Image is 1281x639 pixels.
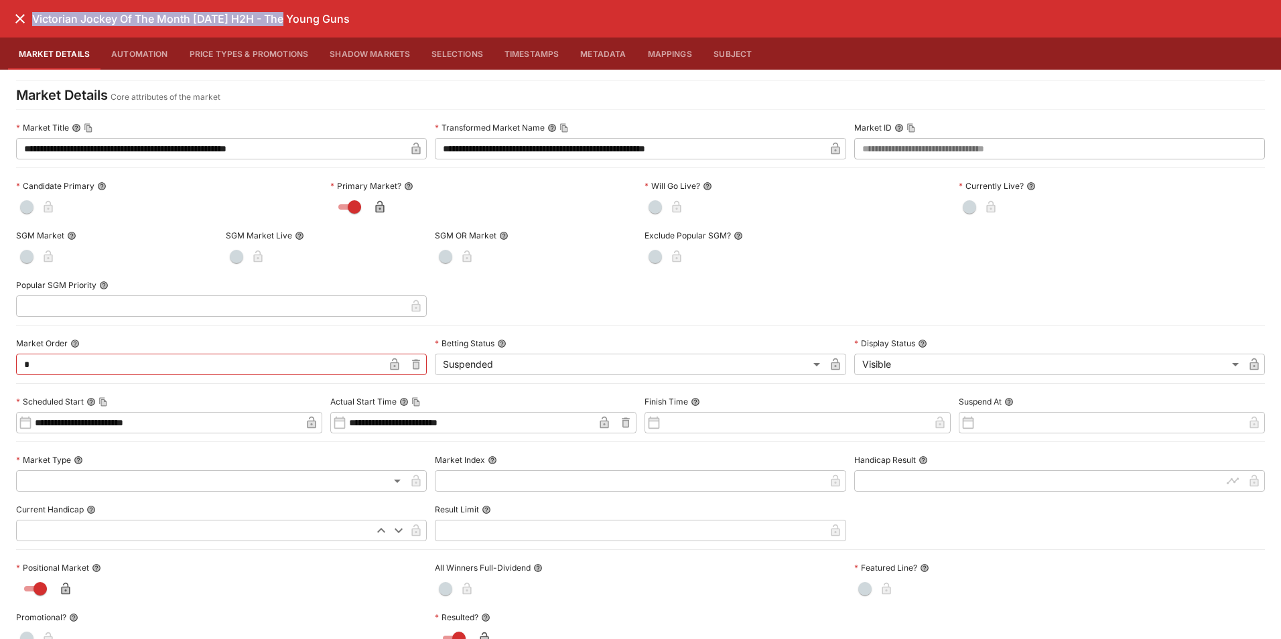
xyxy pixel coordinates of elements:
p: Result Limit [435,504,479,515]
button: close [8,7,32,31]
button: Transformed Market NameCopy To Clipboard [547,123,557,133]
p: Candidate Primary [16,180,94,192]
p: Suspend At [959,396,1002,407]
p: Popular SGM Priority [16,279,96,291]
button: SGM Market Live [295,231,304,240]
button: Positional Market [92,563,101,573]
button: Market Order [70,339,80,348]
p: Resulted? [435,612,478,623]
button: Candidate Primary [97,182,107,191]
p: Core attributes of the market [111,90,220,104]
h6: Victorian Jockey Of The Month [DATE] H2H - The Young Guns [32,12,350,26]
button: Result Limit [482,505,491,514]
button: Selections [421,38,494,70]
button: Metadata [569,38,636,70]
p: Betting Status [435,338,494,349]
button: Display Status [918,339,927,348]
button: Scheduled StartCopy To Clipboard [86,397,96,407]
p: Display Status [854,338,915,349]
p: Handicap Result [854,454,916,466]
button: Actual Start TimeCopy To Clipboard [399,397,409,407]
p: Scheduled Start [16,396,84,407]
p: Transformed Market Name [435,122,545,133]
p: Actual Start Time [330,396,397,407]
button: Market Details [8,38,100,70]
button: Handicap Result [919,455,928,465]
button: Copy To Clipboard [84,123,93,133]
p: Primary Market? [330,180,401,192]
p: Market Order [16,338,68,349]
button: Automation [100,38,179,70]
button: Featured Line? [920,563,929,573]
button: Copy To Clipboard [559,123,569,133]
p: Promotional? [16,612,66,623]
button: Mappings [637,38,703,70]
p: Market ID [854,122,892,133]
p: Market Title [16,122,69,133]
button: SGM OR Market [499,231,509,240]
p: SGM Market Live [226,230,292,241]
p: SGM Market [16,230,64,241]
button: Copy To Clipboard [98,397,108,407]
button: Subject [703,38,763,70]
p: Current Handicap [16,504,84,515]
p: Featured Line? [854,562,917,573]
p: Positional Market [16,562,89,573]
button: Market TitleCopy To Clipboard [72,123,81,133]
p: All Winners Full-Dividend [435,562,531,573]
div: Visible [854,354,1243,375]
button: All Winners Full-Dividend [533,563,543,573]
p: SGM OR Market [435,230,496,241]
button: Resulted? [481,613,490,622]
p: Market Index [435,454,485,466]
button: Betting Status [497,339,507,348]
button: Popular SGM Priority [99,281,109,290]
button: Current Handicap [86,505,96,514]
button: Copy To Clipboard [411,397,421,407]
button: Currently Live? [1026,182,1036,191]
h4: Market Details [16,86,108,104]
div: Suspended [435,354,824,375]
button: Shadow Markets [319,38,421,70]
p: Will Go Live? [645,180,700,192]
button: Promotional? [69,613,78,622]
p: Market Type [16,454,71,466]
button: Market IDCopy To Clipboard [894,123,904,133]
button: Finish Time [691,397,700,407]
p: Finish Time [645,396,688,407]
p: Currently Live? [959,180,1024,192]
p: Exclude Popular SGM? [645,230,731,241]
button: Timestamps [494,38,570,70]
button: Exclude Popular SGM? [734,231,743,240]
button: Market Type [74,455,83,465]
button: Market Index [488,455,497,465]
button: Suspend At [1004,397,1014,407]
button: Primary Market? [404,182,413,191]
button: Copy To Clipboard [906,123,916,133]
button: Will Go Live? [703,182,712,191]
button: SGM Market [67,231,76,240]
button: Price Types & Promotions [179,38,320,70]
